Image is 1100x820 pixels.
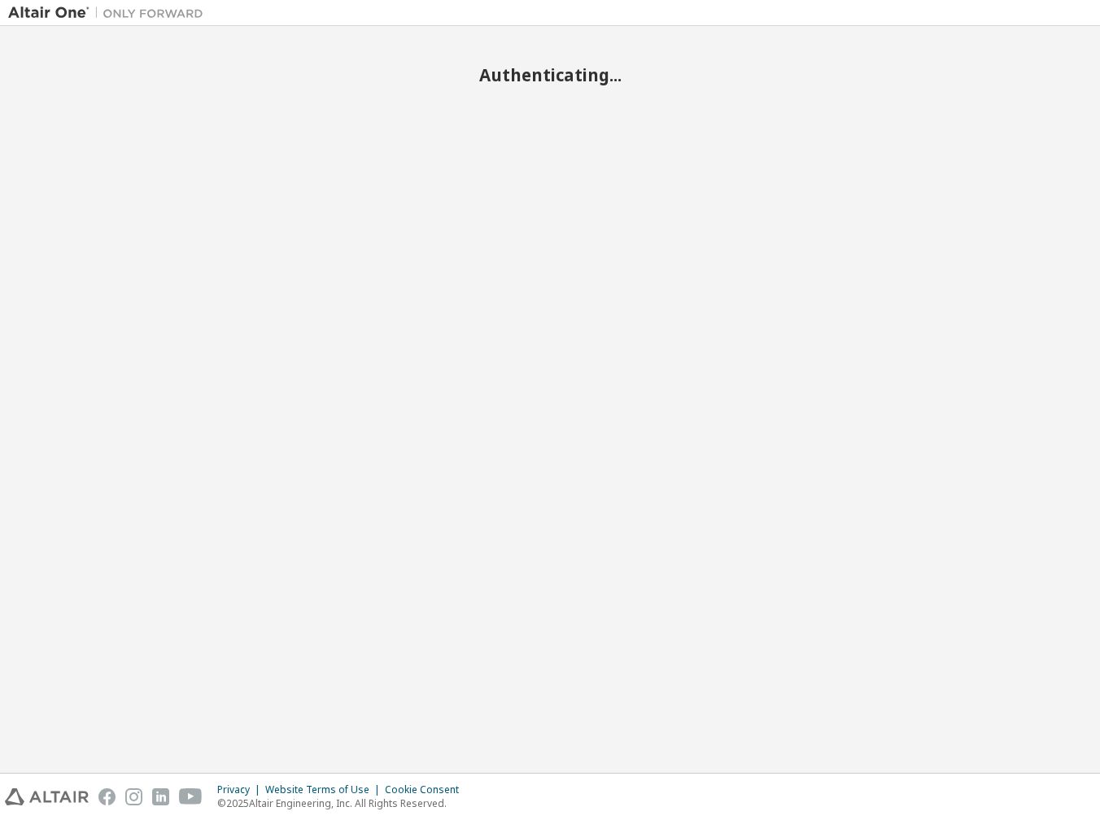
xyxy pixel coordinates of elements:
div: Privacy [217,783,265,796]
p: © 2025 Altair Engineering, Inc. All Rights Reserved. [217,796,469,810]
div: Website Terms of Use [265,783,385,796]
img: facebook.svg [98,788,116,805]
img: Altair One [8,5,212,21]
img: instagram.svg [125,788,142,805]
img: youtube.svg [179,788,203,805]
h2: Authenticating... [8,64,1092,85]
img: altair_logo.svg [5,788,89,805]
img: linkedin.svg [152,788,169,805]
div: Cookie Consent [385,783,469,796]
